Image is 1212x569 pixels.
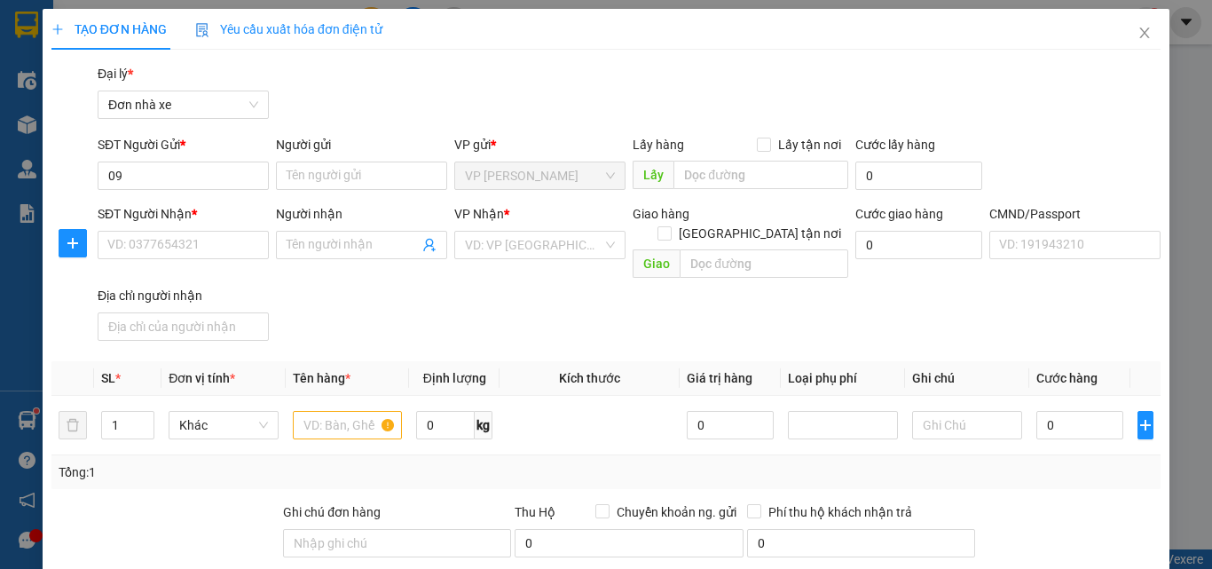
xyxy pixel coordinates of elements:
input: Dọc đường [680,249,848,278]
span: Lấy [633,161,673,189]
span: Khác [179,412,268,439]
span: Đơn nhà xe [108,91,258,118]
div: Người gửi [276,135,447,154]
span: Giá trị hàng [687,371,752,385]
span: Tên hàng [293,371,350,385]
label: Cước lấy hàng [855,138,935,152]
span: TẠO ĐƠN HÀNG [51,22,167,36]
label: Cước giao hàng [855,207,943,221]
input: Ghi Chú [912,411,1022,439]
button: Close [1120,9,1169,59]
span: user-add [422,238,437,252]
span: Thu Hộ [515,505,555,519]
div: SĐT Người Gửi [98,135,269,154]
span: Đại lý [98,67,133,81]
div: Người nhận [276,204,447,224]
button: plus [1137,411,1153,439]
span: Giao hàng [633,207,689,221]
input: Địa chỉ của người nhận [98,312,269,341]
span: plus [1138,418,1153,432]
span: plus [59,236,86,250]
span: close [1137,26,1152,40]
input: Cước lấy hàng [855,162,982,190]
div: CMND/Passport [989,204,1161,224]
img: icon [195,23,209,37]
th: Ghi chú [905,361,1029,396]
span: VP Nhận [454,207,504,221]
label: Ghi chú đơn hàng [283,505,381,519]
div: VP gửi [454,135,626,154]
span: Cước hàng [1036,371,1098,385]
span: VP Ngọc Hồi [465,162,615,189]
span: Kích thước [559,371,620,385]
div: Địa chỉ người nhận [98,286,269,305]
span: Chuyển khoản ng. gửi [610,502,744,522]
span: Yêu cầu xuất hóa đơn điện tử [195,22,382,36]
span: Phí thu hộ khách nhận trả [761,502,919,522]
span: Lấy tận nơi [771,135,848,154]
input: Cước giao hàng [855,231,982,259]
input: Ghi chú đơn hàng [283,529,511,557]
input: Dọc đường [673,161,848,189]
span: Định lượng [423,371,486,385]
th: Loại phụ phí [781,361,905,396]
span: [GEOGRAPHIC_DATA] tận nơi [672,224,848,243]
div: SĐT Người Nhận [98,204,269,224]
input: VD: Bàn, Ghế [293,411,403,439]
input: 0 [687,411,774,439]
span: plus [51,23,64,36]
span: Lấy hàng [633,138,684,152]
span: Giao [633,249,680,278]
span: kg [475,411,492,439]
span: Đơn vị tính [169,371,235,385]
button: delete [59,411,87,439]
button: plus [59,229,87,257]
div: Tổng: 1 [59,462,469,482]
span: SL [101,371,115,385]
